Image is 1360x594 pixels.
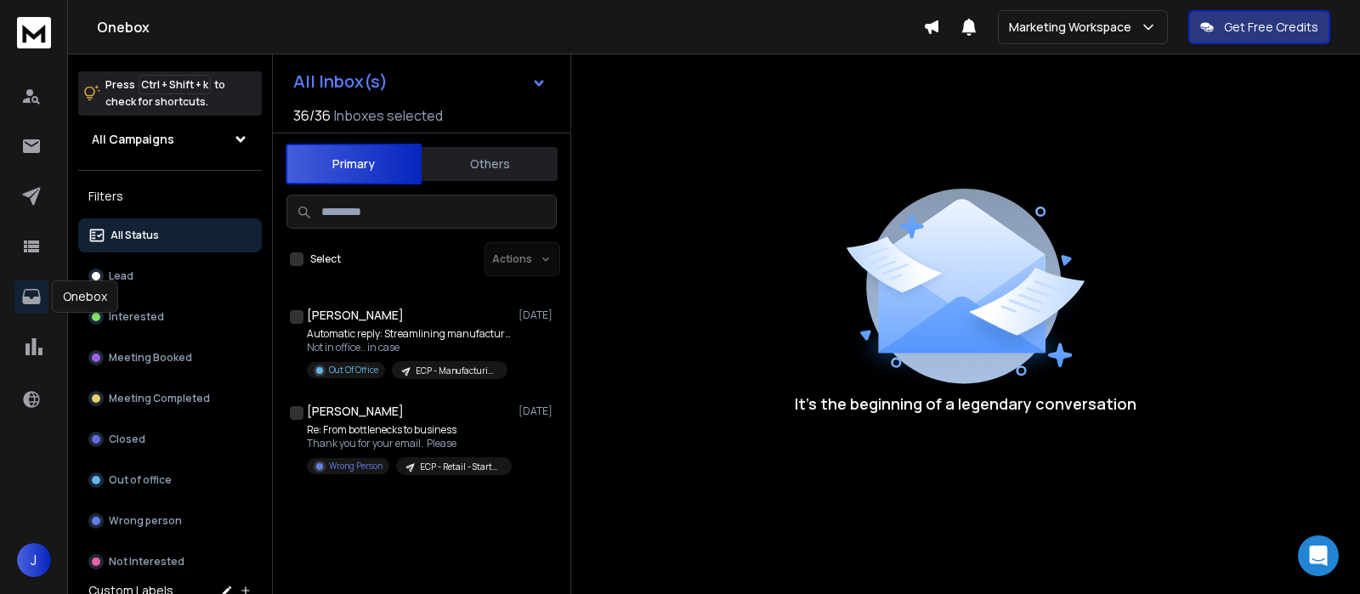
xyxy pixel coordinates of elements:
[109,392,210,405] p: Meeting Completed
[1298,535,1339,576] div: Open Intercom Messenger
[78,504,262,538] button: Wrong person
[17,543,51,577] button: J
[78,122,262,156] button: All Campaigns
[78,300,262,334] button: Interested
[293,105,331,126] span: 36 / 36
[280,65,560,99] button: All Inbox(s)
[78,545,262,579] button: Not Interested
[78,259,262,293] button: Lead
[109,433,145,446] p: Closed
[1188,10,1330,44] button: Get Free Credits
[518,308,557,322] p: [DATE]
[334,105,443,126] h3: Inboxes selected
[1224,19,1318,36] p: Get Free Credits
[109,310,164,324] p: Interested
[310,252,341,266] label: Select
[110,229,159,242] p: All Status
[78,382,262,416] button: Meeting Completed
[307,423,511,437] p: Re: From bottlenecks to business
[329,460,382,472] p: Wrong Person
[293,73,388,90] h1: All Inbox(s)
[307,307,404,324] h1: [PERSON_NAME]
[109,269,133,283] p: Lead
[109,351,192,365] p: Meeting Booked
[97,17,923,37] h1: Onebox
[329,364,378,376] p: Out Of Office
[422,145,558,183] button: Others
[52,280,118,313] div: Onebox
[307,327,511,341] p: Automatic reply: Streamlining manufacturing workflows
[109,514,182,528] p: Wrong person
[78,422,262,456] button: Closed
[78,218,262,252] button: All Status
[307,403,404,420] h1: [PERSON_NAME]
[78,184,262,208] h3: Filters
[307,341,511,354] p: Not in office.. in case
[78,463,262,497] button: Out of office
[105,76,225,110] p: Press to check for shortcuts.
[416,365,497,377] p: ECP - Manufacturing - Enterprise | [PERSON_NAME]
[139,75,211,94] span: Ctrl + Shift + k
[92,131,174,148] h1: All Campaigns
[78,341,262,375] button: Meeting Booked
[17,17,51,48] img: logo
[307,437,511,450] p: Thank you for your email. Please
[109,473,172,487] p: Out of office
[286,144,422,184] button: Primary
[795,392,1136,416] p: It’s the beginning of a legendary conversation
[109,555,184,569] p: Not Interested
[518,404,557,418] p: [DATE]
[420,461,501,473] p: ECP - Retail - Startup | [PERSON_NAME]
[1009,19,1138,36] p: Marketing Workspace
